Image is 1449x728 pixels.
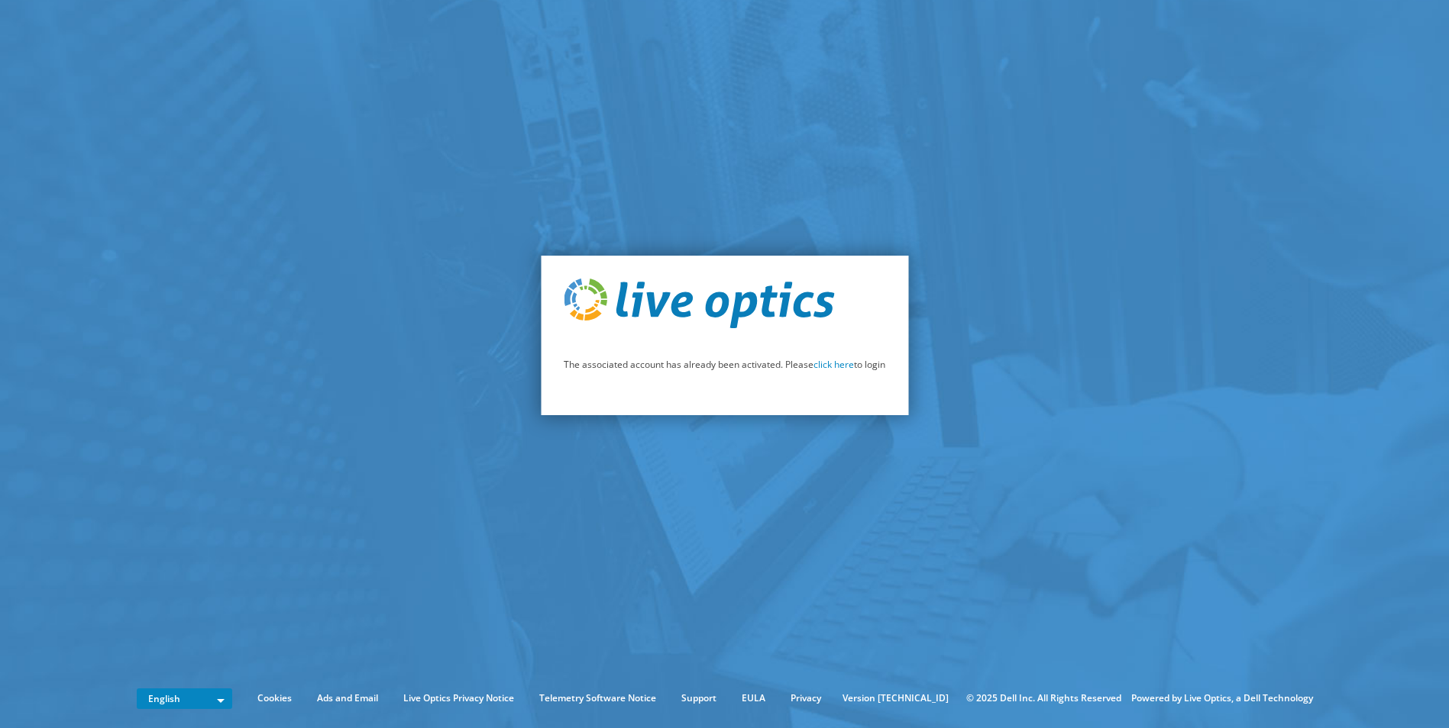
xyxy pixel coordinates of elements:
[813,358,854,371] a: click here
[670,690,728,707] a: Support
[306,690,390,707] a: Ads and Email
[730,690,777,707] a: EULA
[959,690,1129,707] li: © 2025 Dell Inc. All Rights Reserved
[528,690,668,707] a: Telemetry Software Notice
[779,690,833,707] a: Privacy
[564,356,885,373] p: The associated account has already been activated. Please to login
[564,279,834,329] img: live_optics_svg.svg
[1131,690,1313,707] li: Powered by Live Optics, a Dell Technology
[392,690,526,707] a: Live Optics Privacy Notice
[246,690,303,707] a: Cookies
[835,690,956,707] li: Version [TECHNICAL_ID]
